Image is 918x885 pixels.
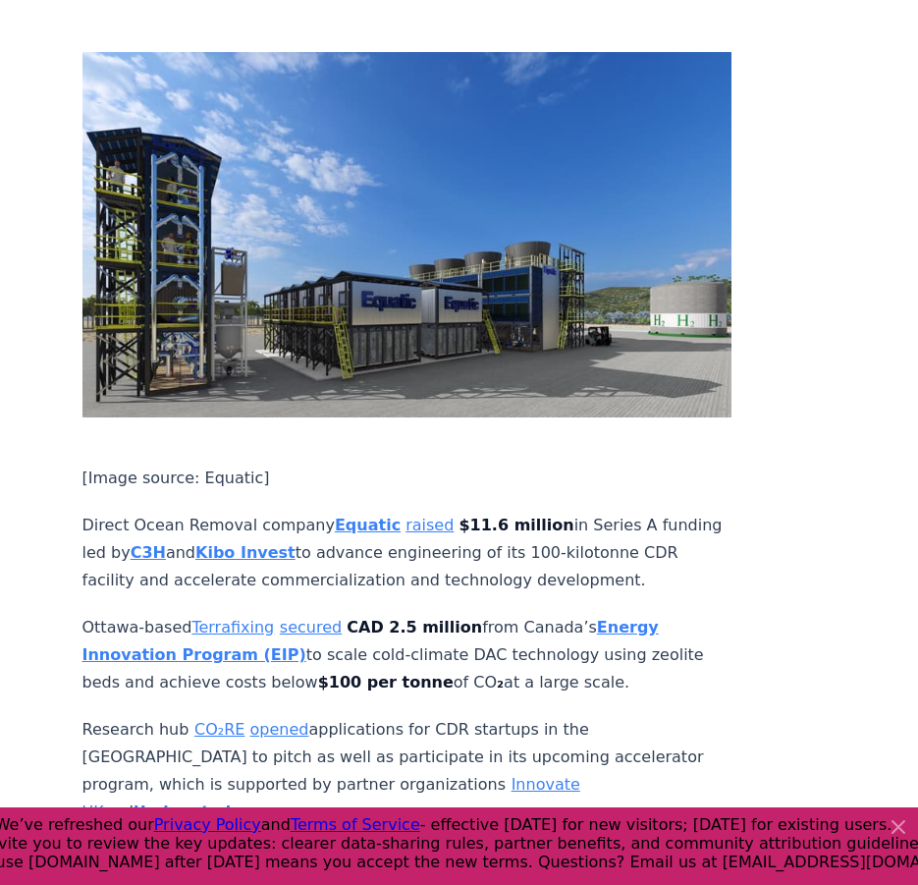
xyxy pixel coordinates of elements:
[134,802,231,821] a: Undaunted
[82,52,732,417] img: blog post image
[280,618,342,636] a: secured
[497,673,504,691] strong: ₂
[195,543,296,562] a: Kibo Invest
[250,720,309,739] a: opened
[194,720,244,739] a: CO₂RE
[82,465,732,492] p: [Image source: Equatic]
[191,618,274,636] a: Terrafixing
[131,543,166,562] a: C3H
[405,516,454,534] a: raised
[82,716,732,826] p: Research hub applications for CDR startups in the [GEOGRAPHIC_DATA] to pitch as well as participa...
[335,516,401,534] a: Equatic
[318,673,454,691] strong: $100 per tonne
[82,618,659,664] a: Energy Innovation Program (EIP)
[459,516,573,534] strong: $11.6 million
[82,614,732,696] p: Ottawa-based from Canada’s to scale cold-climate DAC technology using zeolite beds and achieve co...
[347,618,482,636] strong: CAD 2.5 million
[82,512,732,594] p: Direct Ocean Removal company in Series A funding led by and to advance engineering of its 100-kil...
